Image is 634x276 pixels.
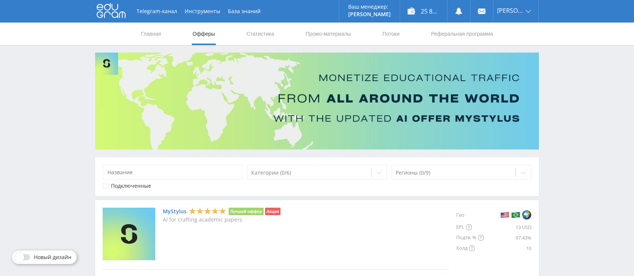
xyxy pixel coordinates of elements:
a: Офферы [192,23,216,45]
a: Главная [140,23,162,45]
input: Название [103,165,243,180]
p: [PERSON_NAME] [348,11,391,17]
span: [PERSON_NAME] [497,8,523,14]
div: Подключенные [111,183,151,189]
div: Холд [456,243,484,253]
div: EPL [456,222,484,232]
a: MyStylus [163,208,187,214]
div: 5 Stars [189,207,226,215]
p: Ваш менеджер: [348,4,391,10]
img: Banner [95,53,539,149]
div: 13 USD [484,222,531,232]
li: Лучший оффер [229,208,264,215]
div: 97.43% [484,232,531,243]
p: AI for crafting academic papers [163,217,281,223]
a: Промо-материалы [305,23,352,45]
a: Потоки [382,23,400,45]
img: MyStylus [103,208,155,260]
div: 10 [484,243,531,253]
a: Статистика [246,23,275,45]
span: Новый дизайн [34,254,71,260]
div: Подтв. % [456,232,484,243]
div: Гео [456,208,484,222]
a: Реферальная программа [430,23,494,45]
li: Акция [265,208,281,215]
